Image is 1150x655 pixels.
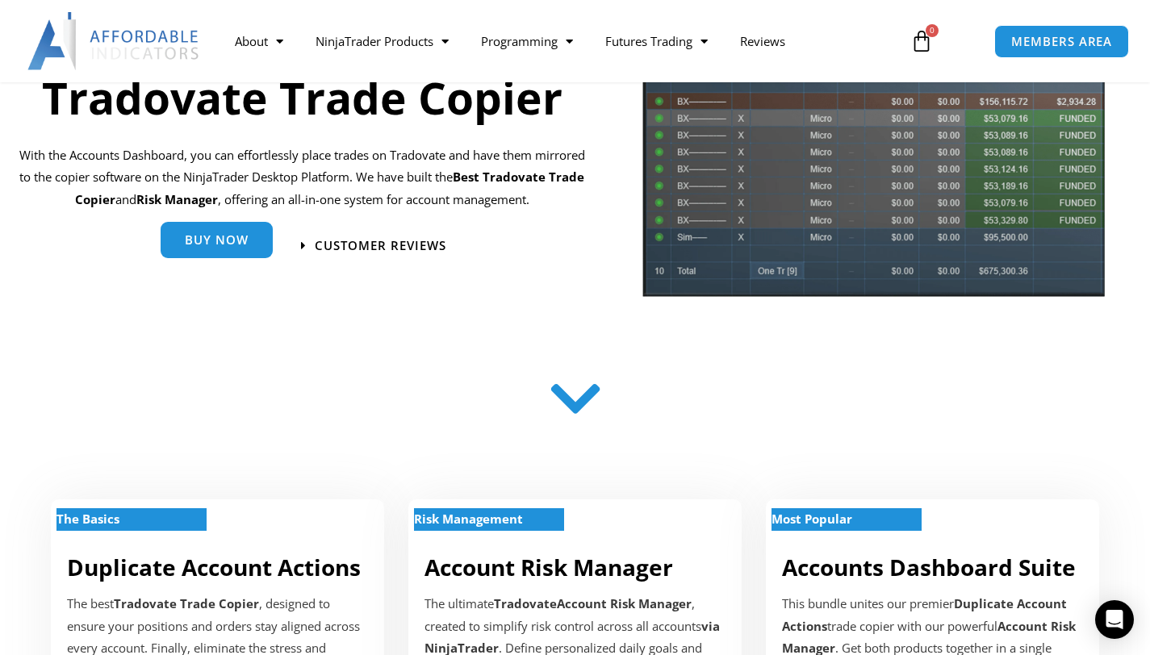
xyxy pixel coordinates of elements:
[994,25,1129,58] a: MEMBERS AREA
[56,511,119,527] strong: The Basics
[414,511,523,527] strong: Risk Management
[557,595,692,611] strong: Account Risk Manager
[299,23,465,60] a: NinjaTrader Products
[114,595,259,611] strong: Tradovate Trade Copier
[589,23,724,60] a: Futures Trading
[67,552,361,582] a: Duplicate Account Actions
[782,552,1076,582] a: Accounts Dashboard Suite
[886,18,957,65] a: 0
[301,240,446,252] a: Customer Reviews
[27,12,201,70] img: LogoAI | Affordable Indicators – NinjaTrader
[161,222,273,258] a: Buy Now
[641,25,1106,310] img: tradecopier | Affordable Indicators – NinjaTrader
[724,23,801,60] a: Reviews
[136,191,218,207] strong: Risk Manager
[12,66,592,128] h1: Tradovate Trade Copier
[494,595,557,611] strong: Tradovate
[185,234,249,246] span: Buy Now
[1095,600,1134,639] div: Open Intercom Messenger
[219,23,897,60] nav: Menu
[12,144,592,212] p: With the Accounts Dashboard, you can effortlessly place trades on Tradovate and have them mirrore...
[315,240,446,252] span: Customer Reviews
[424,552,673,582] a: Account Risk Manager
[772,511,852,527] strong: Most Popular
[926,24,939,37] span: 0
[219,23,299,60] a: About
[465,23,589,60] a: Programming
[782,595,1067,634] strong: Duplicate Account Actions
[1011,35,1112,48] span: MEMBERS AREA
